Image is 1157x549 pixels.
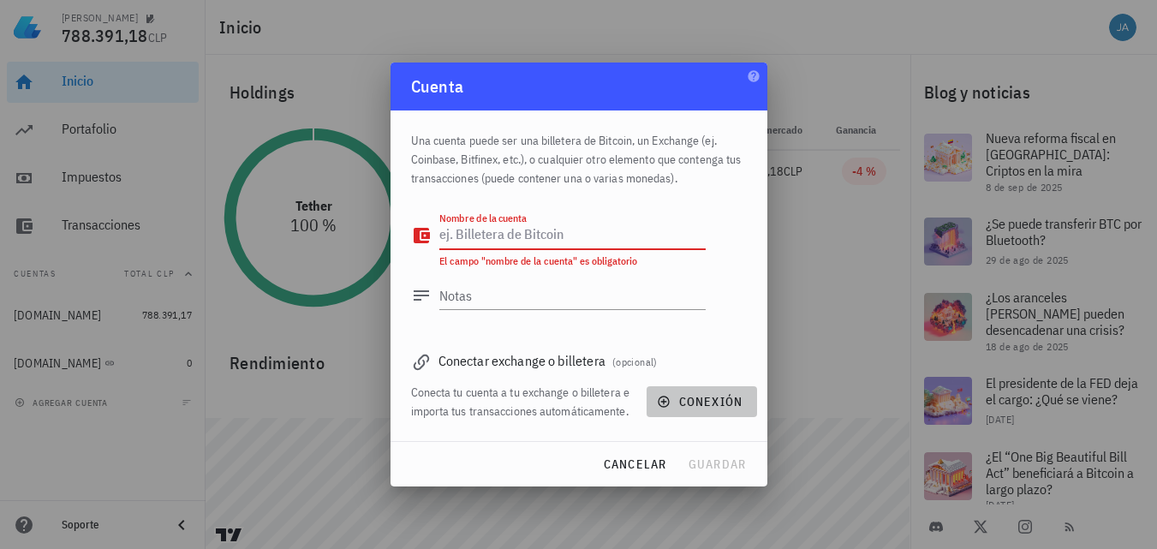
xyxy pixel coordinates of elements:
div: Una cuenta puede ser una billetera de Bitcoin, un Exchange (ej. Coinbase, Bitfinex, etc.), o cual... [411,110,747,198]
div: Conectar exchange o billetera [411,349,747,373]
button: conexión [647,386,756,417]
div: El campo "nombre de la cuenta" es obligatorio [439,256,706,266]
div: Conecta tu cuenta a tu exchange o billetera e importa tus transacciones automáticamente. [411,383,637,421]
div: Cuenta [391,63,767,110]
span: conexión [660,394,743,409]
span: (opcional) [612,355,658,368]
button: cancelar [595,449,673,480]
label: Nombre de la cuenta [439,212,527,224]
span: cancelar [602,457,666,472]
